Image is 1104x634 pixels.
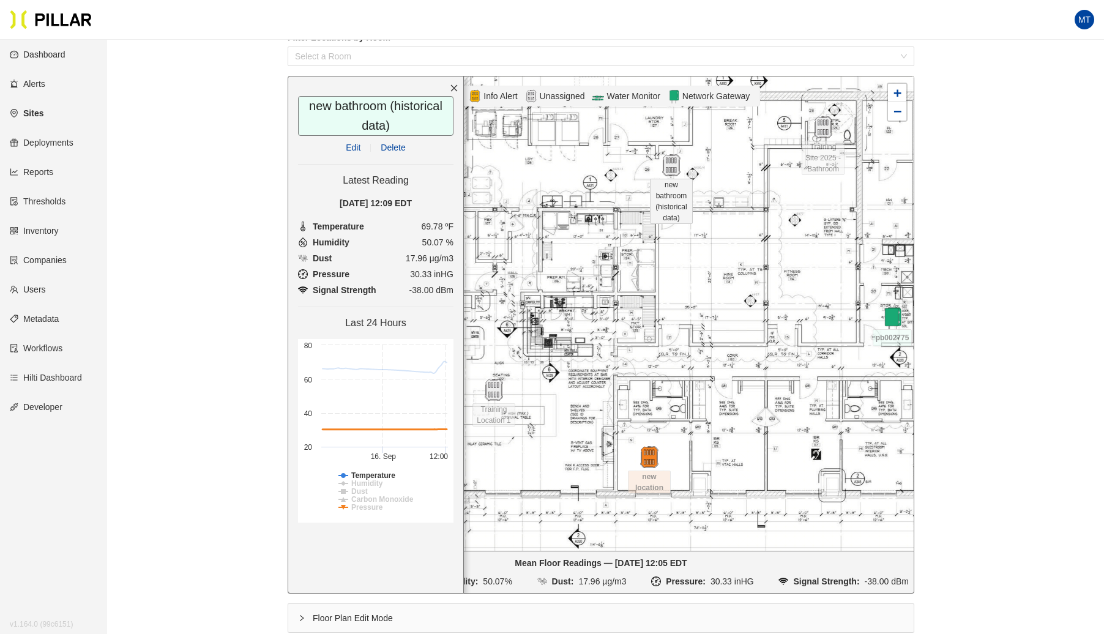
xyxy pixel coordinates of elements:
[469,89,481,103] img: Alert
[592,89,604,103] img: Flow-Monitor
[430,452,448,461] text: 12:00
[10,196,65,206] a: exceptionThresholds
[650,154,693,176] div: new bathroom (historical data)
[298,252,453,265] li: 17.96 µg/m3
[298,267,453,281] li: 30.33 inHG
[638,446,660,468] img: pod-offline.df94d192.svg
[881,307,903,329] img: gateway-online.42bf373e.svg
[812,116,834,138] img: pod-unassigned.895f376b.svg
[888,84,906,102] a: Zoom in
[298,196,453,210] div: [DATE] 12:09 EDT
[1078,10,1091,29] span: MT
[313,252,332,265] span: Dust
[298,220,453,233] li: 69.78 ºF
[483,379,505,401] img: pod-unassigned.895f376b.svg
[481,89,520,103] span: Info Alert
[304,443,313,452] text: 20
[298,285,308,295] img: Pressure
[525,89,537,103] img: Unassigned
[313,220,364,233] span: Temperature
[10,314,59,324] a: tagMetadata
[10,79,45,89] a: alertAlerts
[298,222,308,231] img: Temperature
[628,446,671,468] div: new location
[304,376,313,384] text: 60
[313,267,349,281] span: Pressure
[873,329,912,346] span: pb002775
[351,471,395,480] tspan: Temperature
[298,174,453,187] h4: Latest Reading
[351,479,383,488] tspan: Humidity
[628,471,671,494] span: new location
[666,575,706,588] div: Pressure:
[10,108,43,118] a: environmentSites
[552,575,574,588] div: Dust:
[288,604,914,632] div: rightFloor Plan Edit Mode
[668,89,680,103] img: Network Gateway
[304,341,313,350] text: 80
[381,141,405,154] span: Delete
[10,255,67,265] a: solutionCompanies
[313,283,376,297] span: Signal Strength
[10,50,65,59] a: dashboardDashboard
[298,237,308,247] img: Humidity
[680,89,752,103] span: Network Gateway
[10,226,59,236] a: qrcodeInventory
[293,556,909,570] div: Mean Floor Readings — [DATE] 12:05 EDT
[660,154,682,176] img: pod-unassigned.895f376b.svg
[450,84,458,92] span: close
[888,102,906,121] a: Zoom out
[351,503,383,512] tspan: Pressure
[651,575,753,588] li: 30.33 inHG
[871,307,914,315] div: pb002775
[537,576,547,586] img: DUST
[298,269,308,279] img: Pressure
[10,10,92,29] img: Pillar Technologies
[802,141,845,175] span: Training Site 2025 - Bathroom
[304,409,313,418] text: 40
[472,379,515,401] div: Training Location 1
[10,402,62,412] a: apiDeveloper
[793,575,859,588] div: Signal Strength:
[309,99,442,132] a: new bathroom (historical data)
[651,576,661,586] img: PRESSURE
[778,576,788,586] img: SIGNAL_RSSI
[298,253,308,263] img: Dust
[346,143,360,152] a: Edit
[10,285,46,294] a: teamUsers
[424,575,512,588] li: 50.07%
[537,89,587,103] span: Unassigned
[10,373,82,382] a: barsHilti Dashboard
[650,179,693,224] span: new bathroom (historical data)
[893,103,901,119] span: −
[472,403,515,427] span: Training Location 1
[604,89,662,103] span: Water Monitor
[371,452,397,461] tspan: 16. Sep
[802,116,845,138] div: Training Site 2025 - Bathroom
[10,343,62,353] a: auditWorkflows
[351,495,414,504] tspan: Carbon Monoxide
[10,138,73,147] a: giftDeployments
[778,575,909,588] li: -38.00 dBm
[537,575,627,588] li: 17.96 µg/m3
[298,236,453,249] li: 50.07 %
[298,317,453,329] h4: Last 24 Hours
[10,167,53,177] a: line-chartReports
[351,487,368,496] tspan: Dust
[298,614,305,622] span: right
[313,236,349,249] span: Humidity
[893,85,901,100] span: +
[298,283,453,297] li: -38.00 dBm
